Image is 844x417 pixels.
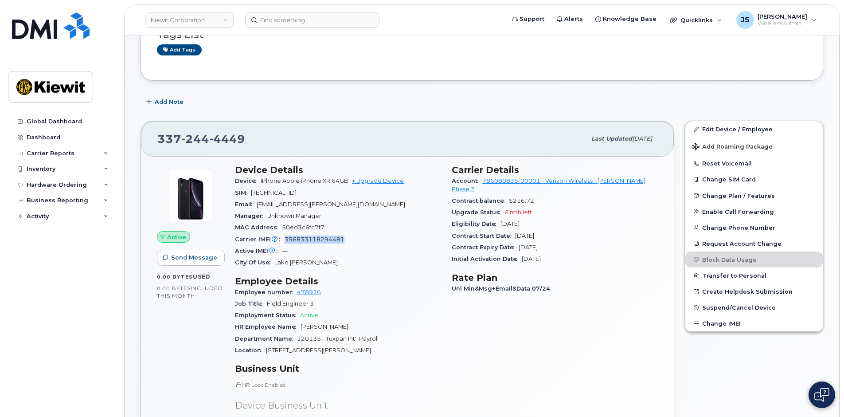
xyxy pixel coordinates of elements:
span: [STREET_ADDRESS][PERSON_NAME] [266,347,371,354]
span: 4449 [209,132,245,146]
h3: Tags List [157,29,807,40]
span: Email [235,201,257,208]
button: Request Account Change [685,236,823,252]
button: Change IMEI [685,315,823,331]
span: SIM [235,189,251,196]
span: [DATE] [632,135,652,142]
span: 244 [181,132,209,146]
span: Add Roaming Package [692,143,773,152]
span: Upgrade Status [452,209,504,216]
a: 478926 [297,289,321,295]
span: Account [452,177,482,184]
button: Change SIM Card [685,171,823,187]
span: Lake [PERSON_NAME] [274,259,338,266]
p: Device Business Unit [235,399,441,412]
span: Wireless Admin [758,20,807,27]
span: [DATE] [500,220,520,227]
a: Kiewit Corporation [145,12,234,28]
span: Support [520,15,544,24]
a: Alerts [551,10,589,28]
span: Active [300,312,318,319]
span: Change Plan / Features [702,192,775,199]
h3: Carrier Details [452,165,658,175]
span: used [193,273,211,280]
span: HR Employee Name [235,323,301,330]
span: [TECHNICAL_ID] [251,189,297,196]
a: + Upgrade Device [352,177,404,184]
span: Contract Expiry Date [452,244,519,251]
span: [PERSON_NAME] [758,13,807,20]
button: Transfer to Personal [685,268,823,283]
span: Unknown Manager [267,212,321,219]
h3: Device Details [235,165,441,175]
div: Quicklinks [664,11,728,29]
span: [DATE] [522,256,541,262]
button: Add Roaming Package [685,137,823,155]
img: image20231002-3703462-1qb80zy.jpeg [164,169,217,222]
input: Find something... [245,12,379,28]
span: City Of Use [235,259,274,266]
span: Active [167,233,186,241]
button: Send Message [157,250,225,266]
button: Enable Call Forwarding [685,204,823,220]
span: 6 mth left [504,209,532,216]
span: 0.00 Bytes [157,274,193,280]
span: [PERSON_NAME] [301,323,348,330]
span: Suspend/Cancel Device [702,304,776,311]
div: Jessica Safarik [730,11,823,29]
span: [DATE] [515,232,534,239]
span: Enable Call Forwarding [702,208,774,215]
span: Unl Min&Msg+Email&Data 07/24 [452,285,555,292]
span: Active IMEI [235,248,282,254]
a: 786080835-00001 - Verizon Wireless - [PERSON_NAME] Phase 2 [452,177,645,192]
span: iPhone Apple iPhone XR 64GB [261,177,348,184]
span: JS [741,15,750,25]
span: Contract Start Date [452,232,515,239]
button: Change Phone Number [685,220,823,236]
button: Block Data Usage [685,252,823,268]
button: Change Plan / Features [685,188,823,204]
span: [EMAIL_ADDRESS][PERSON_NAME][DOMAIN_NAME] [257,201,405,208]
h3: Business Unit [235,363,441,374]
span: Quicklinks [680,16,713,24]
span: Job Title [235,300,267,307]
span: Employment Status [235,312,300,319]
span: Last updated [591,135,632,142]
span: Alerts [564,15,583,24]
span: 120135 - Tuxpan Int'l Payroll [297,335,379,342]
a: Edit Device / Employee [685,121,823,137]
span: Send Message [171,253,217,262]
span: 50ed3c6fc7f7 [282,224,324,231]
span: Device [235,177,261,184]
h3: Employee Details [235,276,441,287]
span: Eligibility Date [452,220,500,227]
span: 0.00 Bytes [157,285,191,291]
span: Initial Activation Date [452,256,522,262]
img: Open chat [814,388,829,402]
span: MAC Address [235,224,282,231]
span: Location [235,347,266,354]
span: 337 [157,132,245,146]
span: Department Name [235,335,297,342]
a: Knowledge Base [589,10,663,28]
span: 356833118294481 [285,236,344,243]
button: Add Note [141,94,191,110]
a: Support [506,10,551,28]
a: Add tags [157,44,202,55]
span: [DATE] [519,244,538,251]
span: Field Engineer 3 [267,300,314,307]
button: Reset Voicemail [685,155,823,171]
p: HR Lock Enabled [235,381,441,389]
button: Suspend/Cancel Device [685,299,823,315]
span: Manager [235,212,267,219]
span: Carrier IMEI [235,236,285,243]
span: Add Note [155,98,184,106]
span: Contract balance [452,197,509,204]
h3: Rate Plan [452,272,658,283]
span: — [282,248,288,254]
a: Create Helpdesk Submission [685,283,823,299]
span: Employee number [235,289,297,295]
span: $216.72 [509,197,534,204]
span: Knowledge Base [603,15,656,24]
